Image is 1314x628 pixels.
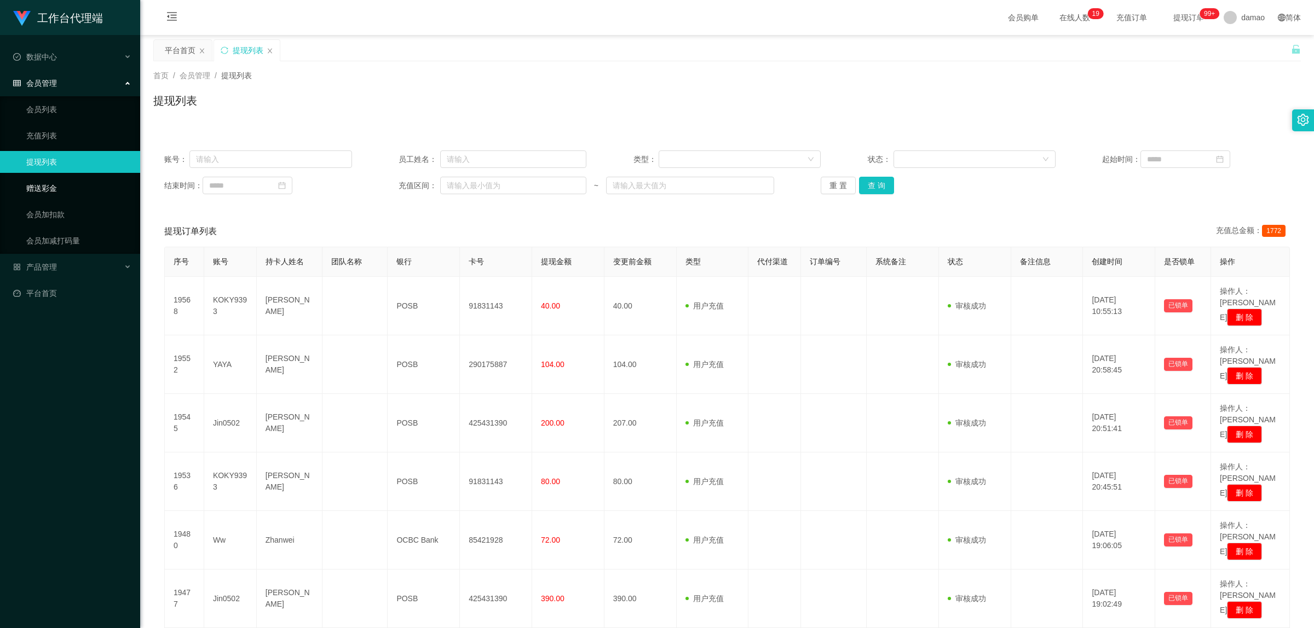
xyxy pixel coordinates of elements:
[1220,462,1276,497] span: 操作人：[PERSON_NAME]
[37,1,103,36] h1: 工作台代理端
[604,511,677,569] td: 72.00
[948,257,963,266] span: 状态
[257,277,322,335] td: [PERSON_NAME]
[685,477,724,486] span: 用户充值
[174,257,189,266] span: 序号
[1220,404,1276,439] span: 操作人：[PERSON_NAME]
[541,594,564,603] span: 390.00
[541,360,564,369] span: 104.00
[165,394,204,452] td: 19545
[215,71,217,80] span: /
[13,13,103,22] a: 工作台代理端
[460,277,532,335] td: 91831143
[13,53,21,61] i: 图标: check-circle-o
[233,40,263,61] div: 提现列表
[541,418,564,427] span: 200.00
[1083,277,1155,335] td: [DATE] 10:55:13
[460,452,532,511] td: 91831143
[388,335,460,394] td: POSB
[541,477,560,486] span: 80.00
[633,154,659,165] span: 类型：
[604,277,677,335] td: 40.00
[685,360,724,369] span: 用户充值
[173,71,175,80] span: /
[204,569,257,628] td: Jin0502
[859,177,894,194] button: 查 询
[257,511,322,569] td: Zhanwei
[604,452,677,511] td: 80.00
[221,46,228,54] i: 图标: sync
[757,257,788,266] span: 代付渠道
[1092,8,1096,19] p: 1
[165,335,204,394] td: 19552
[1220,345,1276,380] span: 操作人：[PERSON_NAME]
[13,79,57,88] span: 会员管理
[685,594,724,603] span: 用户充值
[875,257,906,266] span: 系统备注
[1102,154,1140,165] span: 起始时间：
[1164,416,1192,429] button: 已锁单
[1164,592,1192,605] button: 已锁单
[388,277,460,335] td: POSB
[165,40,195,61] div: 平台首页
[13,263,21,271] i: 图标: appstore-o
[541,301,560,310] span: 40.00
[165,277,204,335] td: 19568
[604,394,677,452] td: 207.00
[1020,257,1051,266] span: 备注信息
[541,257,572,266] span: 提现金额
[948,418,986,427] span: 审核成功
[164,225,217,238] span: 提现订单列表
[267,48,273,54] i: 图标: close
[604,569,677,628] td: 390.00
[204,452,257,511] td: KOKY9393
[388,569,460,628] td: POSB
[1227,309,1262,326] button: 删 除
[460,569,532,628] td: 425431390
[331,257,362,266] span: 团队名称
[1164,358,1192,371] button: 已锁单
[1054,14,1096,21] span: 在线人数
[221,71,252,80] span: 提现列表
[388,394,460,452] td: POSB
[13,11,31,26] img: logo.9652507e.png
[213,257,228,266] span: 账号
[165,569,204,628] td: 19477
[26,125,131,147] a: 充值列表
[541,536,560,544] span: 72.00
[1164,533,1192,546] button: 已锁单
[153,1,191,36] i: 图标: menu-fold
[460,511,532,569] td: 85421928
[257,394,322,452] td: [PERSON_NAME]
[1297,114,1309,126] i: 图标: setting
[1092,257,1122,266] span: 创建时间
[1216,155,1224,163] i: 图标: calendar
[868,154,894,165] span: 状态：
[1164,475,1192,488] button: 已锁单
[1083,569,1155,628] td: [DATE] 19:02:49
[685,536,724,544] span: 用户充值
[440,150,586,168] input: 请输入
[1096,8,1099,19] p: 9
[164,180,203,191] span: 结束时间：
[1088,8,1104,19] sup: 19
[1168,14,1209,21] span: 提现订单
[948,536,986,544] span: 审核成功
[26,203,131,225] a: 会员加扣款
[396,257,412,266] span: 银行
[204,277,257,335] td: KOKY9393
[1291,44,1301,54] i: 图标: unlock
[948,477,986,486] span: 审核成功
[1262,225,1286,237] span: 1772
[1278,14,1286,21] i: 图标: global
[460,394,532,452] td: 425431390
[948,594,986,603] span: 审核成功
[685,257,701,266] span: 类型
[26,98,131,120] a: 会员列表
[278,182,286,189] i: 图标: calendar
[153,92,197,109] h1: 提现列表
[199,48,205,54] i: 图标: close
[1083,335,1155,394] td: [DATE] 20:58:45
[257,335,322,394] td: [PERSON_NAME]
[1083,511,1155,569] td: [DATE] 19:06:05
